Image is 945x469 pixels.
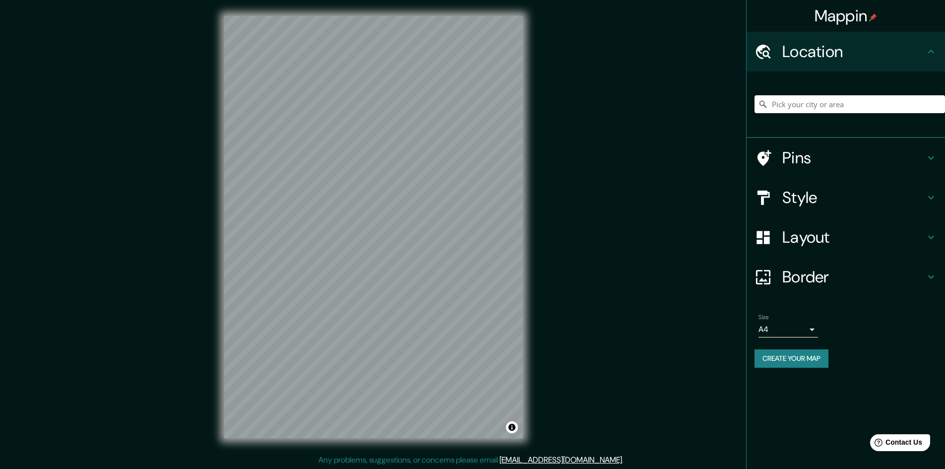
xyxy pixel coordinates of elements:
div: . [624,454,625,466]
h4: Location [782,42,925,62]
div: Style [747,178,945,217]
div: Layout [747,217,945,257]
div: A4 [758,322,818,337]
h4: Layout [782,227,925,247]
div: . [625,454,627,466]
h4: Style [782,188,925,207]
h4: Border [782,267,925,287]
button: Create your map [755,349,828,368]
div: Pins [747,138,945,178]
button: Toggle attribution [506,421,518,433]
p: Any problems, suggestions, or concerns please email . [318,454,624,466]
iframe: Help widget launcher [857,430,934,458]
h4: Pins [782,148,925,168]
h4: Mappin [815,6,878,26]
div: Location [747,32,945,71]
img: pin-icon.png [869,13,877,21]
canvas: Map [224,16,523,438]
input: Pick your city or area [755,95,945,113]
label: Size [758,313,769,322]
a: [EMAIL_ADDRESS][DOMAIN_NAME] [500,455,622,465]
div: Border [747,257,945,297]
